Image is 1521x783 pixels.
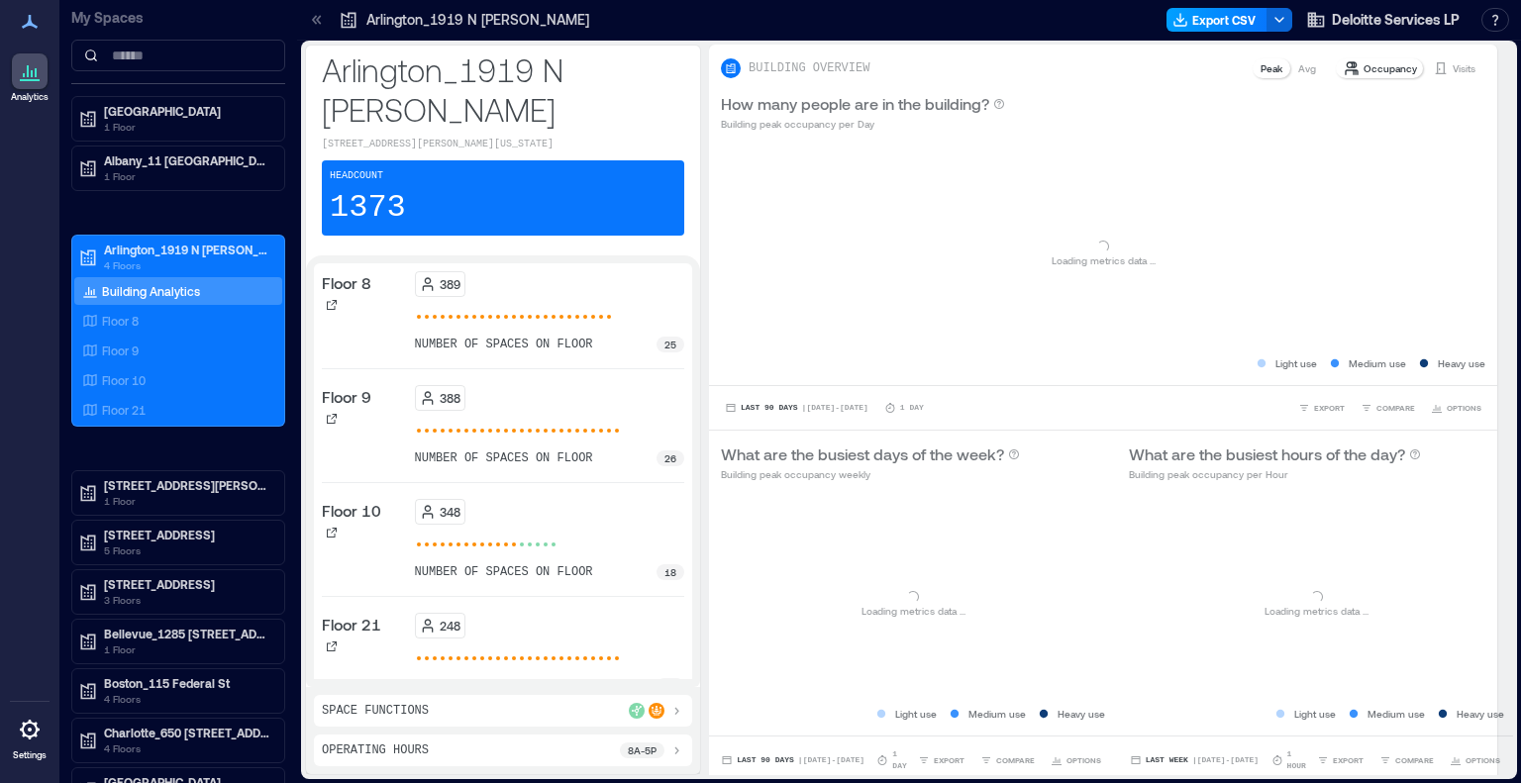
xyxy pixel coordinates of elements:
[721,442,1004,466] p: What are the busiest days of the week?
[322,742,429,758] p: Operating Hours
[366,10,589,30] p: Arlington_1919 N [PERSON_NAME]
[1066,754,1101,766] span: OPTIONS
[440,276,460,292] p: 389
[1275,355,1317,371] p: Light use
[5,48,54,109] a: Analytics
[102,372,146,388] p: Floor 10
[934,754,964,766] span: EXPORT
[1438,355,1485,371] p: Heavy use
[721,466,1020,482] p: Building peak occupancy weekly
[102,343,139,358] p: Floor 9
[104,103,270,119] p: [GEOGRAPHIC_DATA]
[13,749,47,761] p: Settings
[749,60,869,76] p: BUILDING OVERVIEW
[664,450,676,466] p: 26
[1261,60,1282,76] p: Peak
[104,691,270,707] p: 4 Floors
[721,398,872,418] button: Last 90 Days |[DATE]-[DATE]
[104,257,270,273] p: 4 Floors
[895,706,937,722] p: Light use
[914,750,968,770] button: EXPORT
[1447,402,1481,414] span: OPTIONS
[1375,750,1438,770] button: COMPARE
[415,678,593,694] p: number of spaces on floor
[330,168,383,184] p: Headcount
[104,477,270,493] p: [STREET_ADDRESS][PERSON_NAME]
[1294,706,1336,722] p: Light use
[1457,706,1504,722] p: Heavy use
[1294,398,1349,418] button: EXPORT
[1265,603,1369,619] p: Loading metrics data ...
[440,390,460,406] p: 388
[1364,60,1417,76] p: Occupancy
[104,740,270,756] p: 4 Floors
[104,576,270,592] p: [STREET_ADDRESS]
[1298,60,1316,76] p: Avg
[415,564,593,580] p: number of spaces on floor
[976,750,1039,770] button: COMPARE
[104,725,270,740] p: Charlotte_650 [STREET_ADDRESS][PERSON_NAME]
[330,188,406,228] p: 1373
[664,337,676,352] p: 25
[1287,748,1313,772] p: 1 Hour
[322,499,381,523] p: Floor 10
[104,626,270,641] p: Bellevue_1285 [STREET_ADDRESS]
[104,168,270,184] p: 1 Floor
[996,754,1035,766] span: COMPARE
[1427,398,1485,418] button: OPTIONS
[1313,750,1368,770] button: EXPORT
[102,283,200,299] p: Building Analytics
[1166,8,1267,32] button: Export CSV
[322,703,429,719] p: Space Functions
[1129,442,1405,466] p: What are the busiest hours of the day?
[71,8,285,28] p: My Spaces
[415,450,593,466] p: number of spaces on floor
[900,402,924,414] p: 1 Day
[968,706,1026,722] p: Medium use
[322,385,371,409] p: Floor 9
[1466,754,1500,766] span: OPTIONS
[1129,750,1259,770] button: Last Week |[DATE]-[DATE]
[322,137,684,152] p: [STREET_ADDRESS][PERSON_NAME][US_STATE]
[104,242,270,257] p: Arlington_1919 N [PERSON_NAME]
[102,402,146,418] p: Floor 21
[1349,355,1406,371] p: Medium use
[322,271,371,295] p: Floor 8
[1368,706,1425,722] p: Medium use
[104,119,270,135] p: 1 Floor
[440,618,460,634] p: 248
[1453,60,1475,76] p: Visits
[104,542,270,558] p: 5 Floors
[104,527,270,542] p: [STREET_ADDRESS]
[104,641,270,657] p: 1 Floor
[322,613,381,636] p: Floor 21
[1357,398,1419,418] button: COMPARE
[102,313,139,329] p: Floor 8
[862,603,965,619] p: Loading metrics data ...
[1446,750,1504,770] button: OPTIONS
[664,564,676,580] p: 18
[415,337,593,352] p: number of spaces on floor
[1333,754,1364,766] span: EXPORT
[1332,10,1460,30] span: Deloitte Services LP
[892,748,914,772] p: 1 Day
[1058,706,1105,722] p: Heavy use
[104,152,270,168] p: Albany_11 [GEOGRAPHIC_DATA][PERSON_NAME]
[104,592,270,608] p: 3 Floors
[1129,466,1421,482] p: Building peak occupancy per Hour
[104,675,270,691] p: Boston_115 Federal St
[664,678,676,694] p: 26
[721,116,1005,132] p: Building peak occupancy per Day
[104,493,270,509] p: 1 Floor
[1314,402,1345,414] span: EXPORT
[721,750,864,770] button: Last 90 Days |[DATE]-[DATE]
[628,742,657,758] p: 8a - 5p
[6,706,53,767] a: Settings
[11,91,49,103] p: Analytics
[322,49,684,129] p: Arlington_1919 N [PERSON_NAME]
[721,92,989,116] p: How many people are in the building?
[1047,750,1105,770] button: OPTIONS
[1395,754,1434,766] span: COMPARE
[1376,402,1415,414] span: COMPARE
[1300,4,1466,36] button: Deloitte Services LP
